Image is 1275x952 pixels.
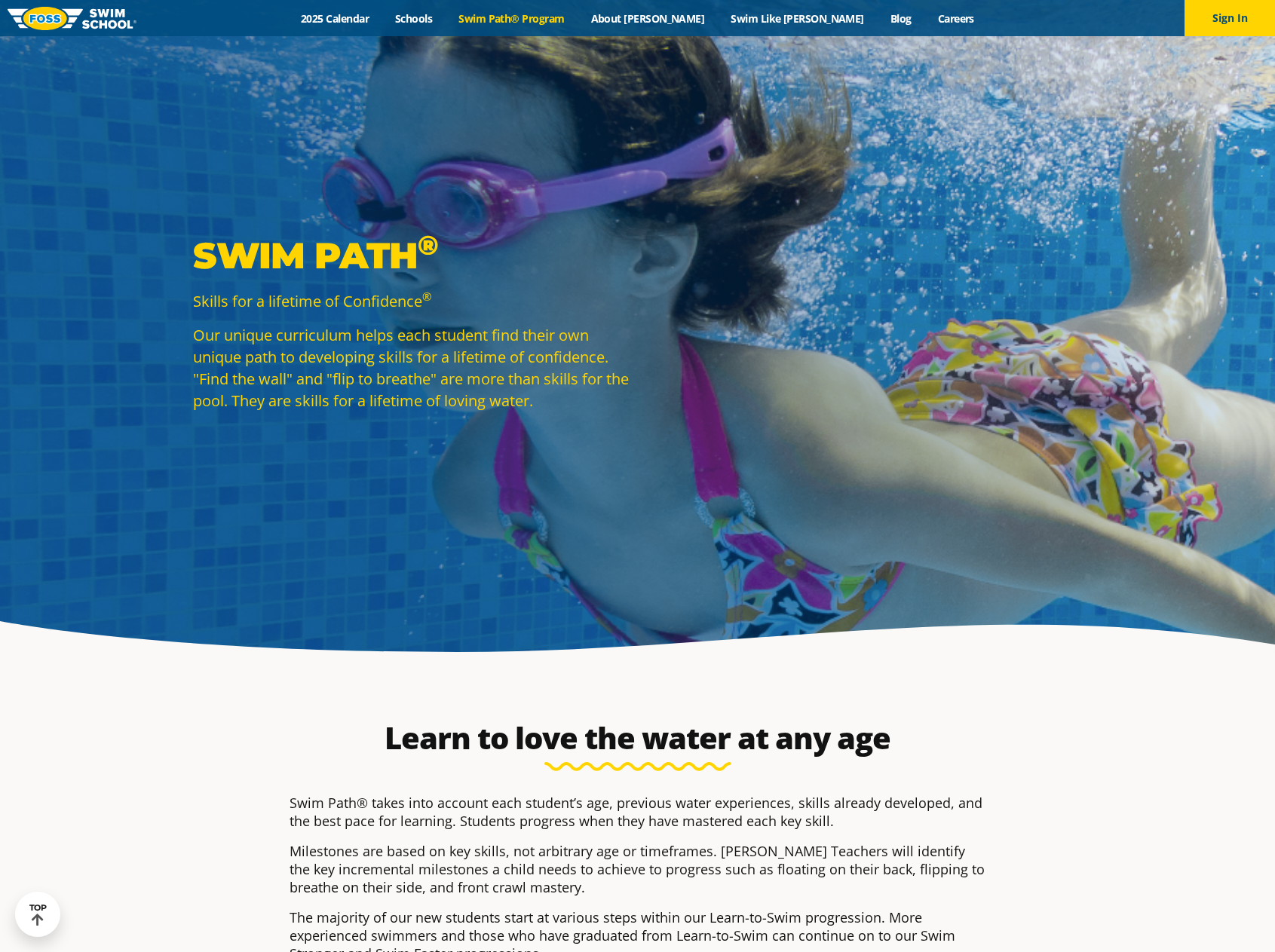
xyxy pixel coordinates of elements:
[290,842,986,896] p: Milestones are based on key skills, not arbitrary age or timeframes. [PERSON_NAME] Teachers will ...
[877,11,924,26] a: Blog
[578,11,718,26] a: About [PERSON_NAME]
[290,794,986,830] p: Swim Path® takes into account each student’s age, previous water experiences, skills already deve...
[193,290,630,312] p: Skills for a lifetime of Confidence
[282,720,994,756] h2: Learn to love the water at any age
[422,289,431,304] sup: ®
[29,903,47,926] div: TOP
[288,11,382,26] a: 2025 Calendar
[382,11,446,26] a: Schools
[8,7,136,30] img: FOSS Swim School Logo
[193,233,630,278] p: Swim Path
[193,324,630,412] p: Our unique curriculum helps each student find their own unique path to developing skills for a li...
[924,11,987,26] a: Careers
[718,11,878,26] a: Swim Like [PERSON_NAME]
[446,11,578,26] a: Swim Path® Program
[418,228,438,262] sup: ®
